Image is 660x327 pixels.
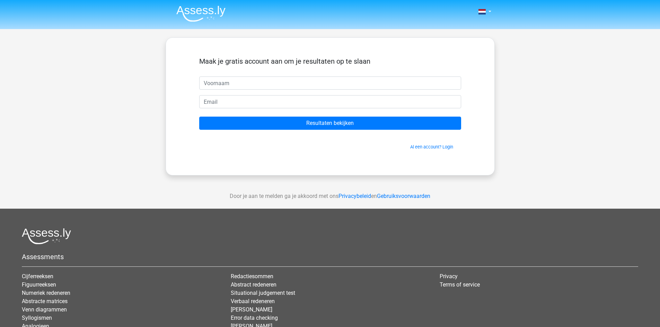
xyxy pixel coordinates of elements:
[22,298,68,305] a: Abstracte matrices
[440,273,458,280] a: Privacy
[231,273,273,280] a: Redactiesommen
[338,193,371,199] a: Privacybeleid
[377,193,430,199] a: Gebruiksvoorwaarden
[199,95,461,108] input: Email
[22,306,67,313] a: Venn diagrammen
[410,144,453,149] a: Al een account? Login
[22,273,53,280] a: Cijferreeksen
[440,281,480,288] a: Terms of service
[231,281,276,288] a: Abstract redeneren
[231,290,295,296] a: Situational judgement test
[199,76,461,90] input: Voornaam
[22,253,638,261] h5: Assessments
[231,298,275,305] a: Verbaal redeneren
[231,315,278,321] a: Error data checking
[22,228,71,244] img: Assessly logo
[199,117,461,130] input: Resultaten bekijken
[176,6,226,22] img: Assessly
[199,57,461,65] h5: Maak je gratis account aan om je resultaten op te slaan
[22,315,52,321] a: Syllogismen
[231,306,272,313] a: [PERSON_NAME]
[22,281,56,288] a: Figuurreeksen
[22,290,70,296] a: Numeriek redeneren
